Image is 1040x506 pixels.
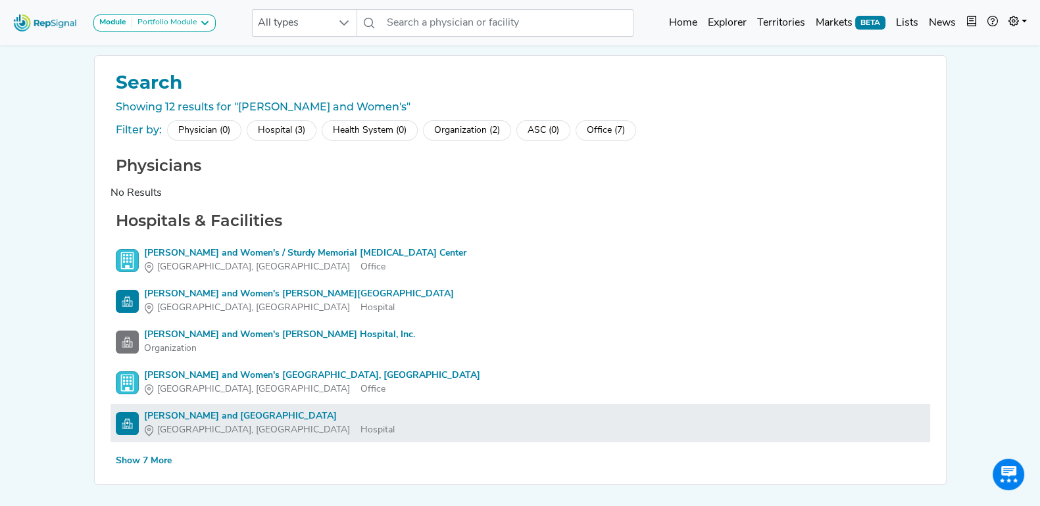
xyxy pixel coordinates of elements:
div: [PERSON_NAME] and Women's [GEOGRAPHIC_DATA], [GEOGRAPHIC_DATA] [144,369,480,382]
div: [PERSON_NAME] and [GEOGRAPHIC_DATA] [144,409,395,423]
img: Hospital Search Icon [116,412,139,435]
img: Office Search Icon [116,371,139,394]
a: [PERSON_NAME] and Women's / Sturdy Memorial [MEDICAL_DATA] Center[GEOGRAPHIC_DATA], [GEOGRAPHIC_D... [116,246,925,274]
span: [GEOGRAPHIC_DATA], [GEOGRAPHIC_DATA] [157,301,350,315]
input: Search a physician or facility [382,9,633,37]
div: Portfolio Module [132,18,197,28]
div: Organization (2) [423,120,511,141]
a: [PERSON_NAME] and [GEOGRAPHIC_DATA][GEOGRAPHIC_DATA], [GEOGRAPHIC_DATA]Hospital [116,409,925,437]
a: News [924,10,961,36]
div: No Results [111,185,930,201]
div: [PERSON_NAME] and Women's [PERSON_NAME][GEOGRAPHIC_DATA] [144,287,454,301]
div: [PERSON_NAME] and Women's [PERSON_NAME] Hospital, Inc. [144,328,415,342]
div: Physician (0) [167,120,241,141]
div: Show 7 More [116,454,172,468]
div: Hospital [144,301,454,315]
span: BETA [855,16,885,29]
div: Office (7) [576,120,636,141]
div: Hospital (3) [247,120,316,141]
a: [PERSON_NAME] and Women's [PERSON_NAME] Hospital, Inc.Organization [116,328,925,356]
div: [PERSON_NAME] and Women's / Sturdy Memorial [MEDICAL_DATA] Center [144,246,466,260]
div: Health System (0) [322,120,418,141]
a: [PERSON_NAME] and Women's [PERSON_NAME][GEOGRAPHIC_DATA][GEOGRAPHIC_DATA], [GEOGRAPHIC_DATA]Hospital [116,287,925,315]
a: Home [664,10,703,36]
div: Organization [144,342,415,356]
h2: Hospitals & Facilities [111,212,930,231]
div: Showing 12 results for "[PERSON_NAME] and Women's" [111,99,930,115]
h2: Physicians [111,156,930,175]
div: Filter by: [116,122,162,138]
h1: Search [111,72,930,94]
div: Office [144,382,480,396]
a: Explorer [703,10,752,36]
img: Office Search Icon [116,249,139,272]
div: Hospital [144,423,395,437]
img: Hospital Search Icon [116,290,139,313]
strong: Module [99,18,126,26]
span: [GEOGRAPHIC_DATA], [GEOGRAPHIC_DATA] [157,423,350,437]
span: All types [253,10,332,36]
a: Lists [891,10,924,36]
img: Facility Search Icon [116,331,139,354]
a: MarketsBETA [810,10,891,36]
a: [PERSON_NAME] and Women's [GEOGRAPHIC_DATA], [GEOGRAPHIC_DATA][GEOGRAPHIC_DATA], [GEOGRAPHIC_DATA... [116,369,925,396]
a: Territories [752,10,810,36]
div: ASC (0) [516,120,570,141]
div: Office [144,260,466,274]
button: ModulePortfolio Module [93,14,216,32]
span: [GEOGRAPHIC_DATA], [GEOGRAPHIC_DATA] [157,382,350,396]
span: [GEOGRAPHIC_DATA], [GEOGRAPHIC_DATA] [157,260,350,274]
button: Intel Book [961,10,982,36]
